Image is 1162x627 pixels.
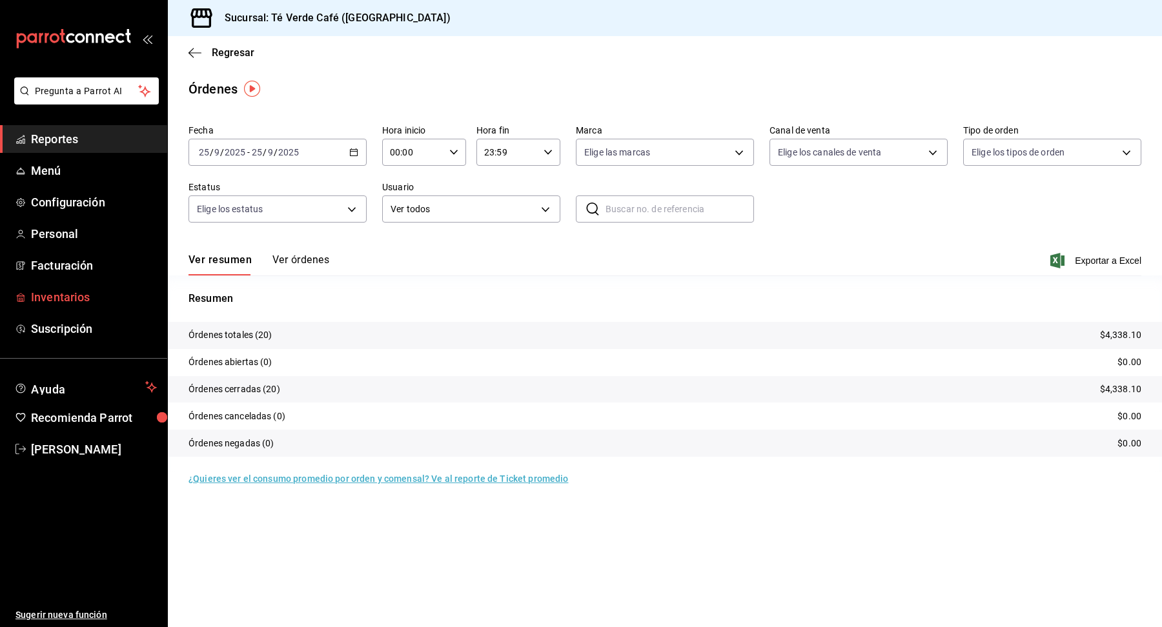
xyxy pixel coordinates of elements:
span: Ver todos [391,203,536,216]
span: Sugerir nueva función [15,608,157,622]
span: Configuración [31,194,157,211]
label: Hora inicio [382,126,466,135]
label: Usuario [382,183,560,192]
span: Menú [31,162,157,179]
span: Inventarios [31,288,157,306]
div: Órdenes [189,79,238,99]
span: / [274,147,278,157]
span: Regresar [212,46,254,59]
span: / [210,147,214,157]
a: Pregunta a Parrot AI [9,94,159,107]
p: $4,338.10 [1100,328,1141,342]
button: Pregunta a Parrot AI [14,77,159,104]
span: Recomienda Parrot [31,409,157,426]
label: Estatus [189,183,367,192]
p: Órdenes cerradas (20) [189,383,280,396]
input: -- [251,147,263,157]
button: Regresar [189,46,254,59]
label: Tipo de orden [963,126,1141,135]
span: Suscripción [31,320,157,337]
img: Tooltip marker [244,81,260,97]
button: Ver órdenes [272,254,329,275]
span: / [263,147,267,157]
a: ¿Quieres ver el consumo promedio por orden y comensal? Ve al reporte de Ticket promedio [189,473,568,484]
div: navigation tabs [189,254,329,275]
span: Pregunta a Parrot AI [35,85,139,98]
input: -- [267,147,274,157]
button: Ver resumen [189,254,252,275]
p: $4,338.10 [1100,383,1141,396]
span: Elige los estatus [197,203,263,215]
span: [PERSON_NAME] [31,441,157,458]
label: Fecha [189,126,367,135]
p: Órdenes totales (20) [189,328,272,342]
p: Órdenes canceladas (0) [189,410,285,423]
p: Resumen [189,291,1141,306]
button: open_drawer_menu [142,34,152,44]
span: - [247,147,250,157]
button: Exportar a Excel [1053,253,1141,268]
span: Elige las marcas [584,146,650,159]
p: $0.00 [1117,410,1141,423]
p: Órdenes abiertas (0) [189,355,272,369]
input: ---- [278,147,300,157]
label: Hora fin [476,126,560,135]
p: Órdenes negadas (0) [189,437,274,450]
input: -- [214,147,220,157]
span: Facturación [31,257,157,274]
p: $0.00 [1117,355,1141,369]
label: Canal de venta [770,126,948,135]
span: Elige los canales de venta [778,146,881,159]
span: / [220,147,224,157]
p: $0.00 [1117,437,1141,450]
label: Marca [576,126,754,135]
input: Buscar no. de referencia [606,196,754,222]
span: Ayuda [31,379,140,395]
h3: Sucursal: Té Verde Café ([GEOGRAPHIC_DATA]) [214,10,451,26]
span: Reportes [31,130,157,148]
span: Personal [31,225,157,243]
input: ---- [224,147,246,157]
span: Elige los tipos de orden [972,146,1065,159]
input: -- [198,147,210,157]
